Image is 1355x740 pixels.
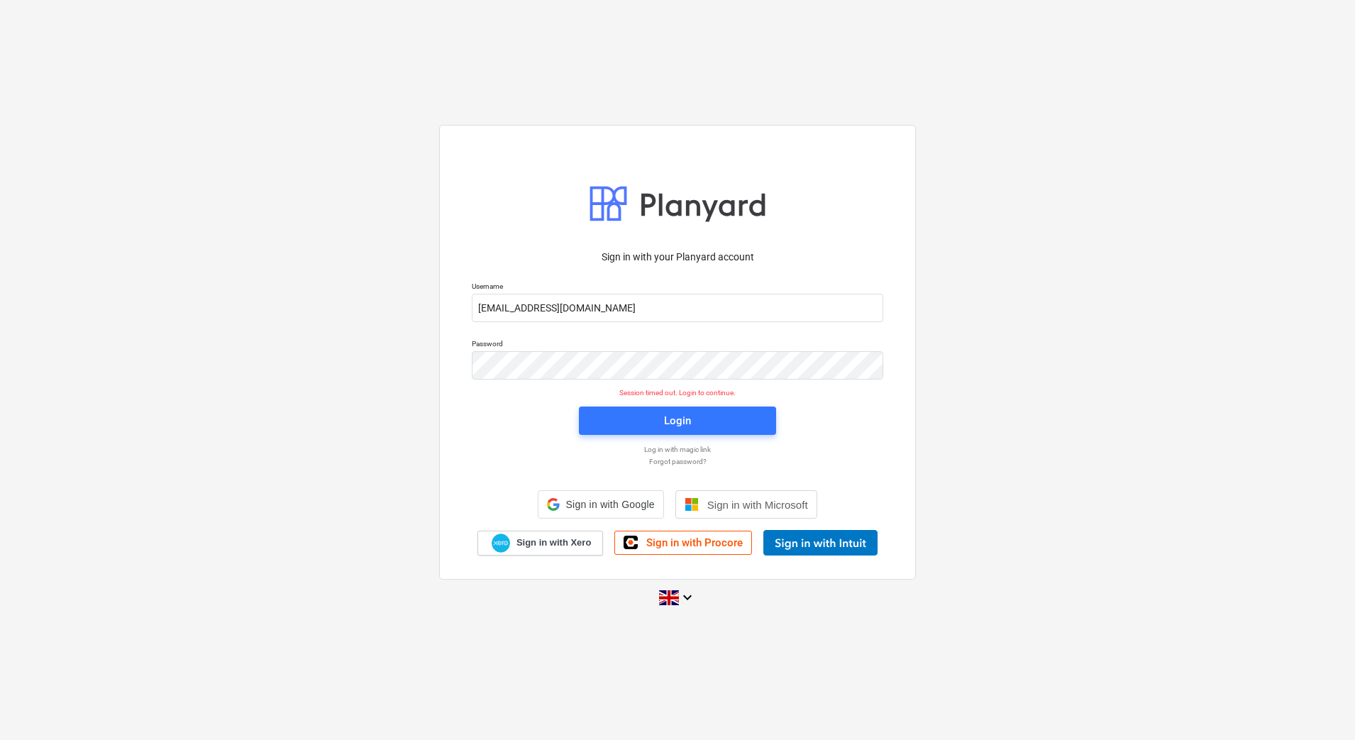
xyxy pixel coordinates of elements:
a: Log in with magic link [465,445,890,454]
div: Sign in with Google [538,490,663,519]
span: Sign in with Microsoft [707,499,808,511]
div: Login [664,412,691,430]
i: keyboard_arrow_down [679,589,696,606]
span: Sign in with Xero [516,536,591,549]
img: Xero logo [492,534,510,553]
button: Login [579,407,776,435]
a: Sign in with Procore [614,531,752,555]
a: Sign in with Xero [477,531,604,556]
p: Session timed out. Login to continue. [463,388,892,397]
p: Password [472,339,883,351]
p: Username [472,282,883,294]
input: Username [472,294,883,322]
span: Sign in with Procore [646,536,743,549]
img: Microsoft logo [685,497,699,512]
p: Sign in with your Planyard account [472,250,883,265]
a: Forgot password? [465,457,890,466]
span: Sign in with Google [565,499,654,510]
